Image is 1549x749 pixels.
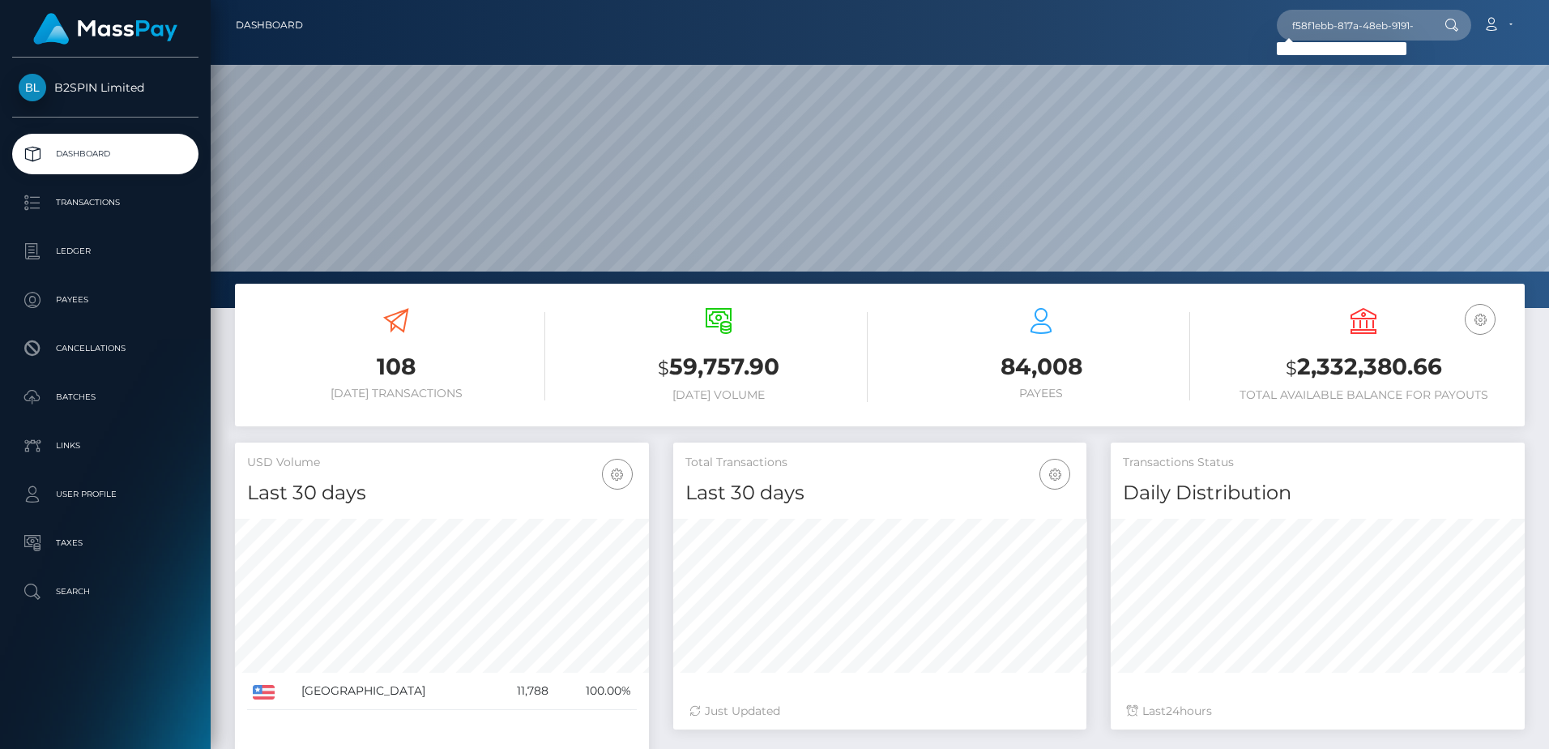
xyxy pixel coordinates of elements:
[12,571,198,612] a: Search
[19,531,192,555] p: Taxes
[554,673,637,710] td: 100.00%
[570,351,868,384] h3: 59,757.90
[12,182,198,223] a: Transactions
[492,673,554,710] td: 11,788
[247,351,545,383] h3: 108
[892,387,1190,400] h6: Payees
[1123,455,1513,471] h5: Transactions Status
[1214,351,1513,384] h3: 2,332,380.66
[236,8,303,42] a: Dashboard
[1127,703,1508,720] div: Last hours
[892,351,1190,383] h3: 84,008
[247,387,545,400] h6: [DATE] Transactions
[19,190,192,215] p: Transactions
[1277,10,1429,41] input: Search...
[19,580,192,604] p: Search
[247,455,637,471] h5: USD Volume
[12,80,198,95] span: B2SPIN Limited
[12,377,198,417] a: Batches
[685,455,1075,471] h5: Total Transactions
[296,673,493,710] td: [GEOGRAPHIC_DATA]
[19,336,192,361] p: Cancellations
[19,288,192,312] p: Payees
[12,474,198,515] a: User Profile
[570,388,868,402] h6: [DATE] Volume
[12,328,198,369] a: Cancellations
[19,142,192,166] p: Dashboard
[1286,357,1297,379] small: $
[33,13,177,45] img: MassPay Logo
[247,479,637,507] h4: Last 30 days
[12,426,198,466] a: Links
[1214,388,1513,402] h6: Total Available Balance for Payouts
[689,703,1071,720] div: Just Updated
[1123,479,1513,507] h4: Daily Distribution
[12,280,198,320] a: Payees
[685,479,1075,507] h4: Last 30 days
[12,231,198,272] a: Ledger
[12,523,198,563] a: Taxes
[19,74,46,101] img: B2SPIN Limited
[19,385,192,409] p: Batches
[19,239,192,263] p: Ledger
[253,685,275,700] img: US.png
[1166,704,1180,718] span: 24
[19,482,192,507] p: User Profile
[12,134,198,174] a: Dashboard
[19,434,192,458] p: Links
[658,357,669,379] small: $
